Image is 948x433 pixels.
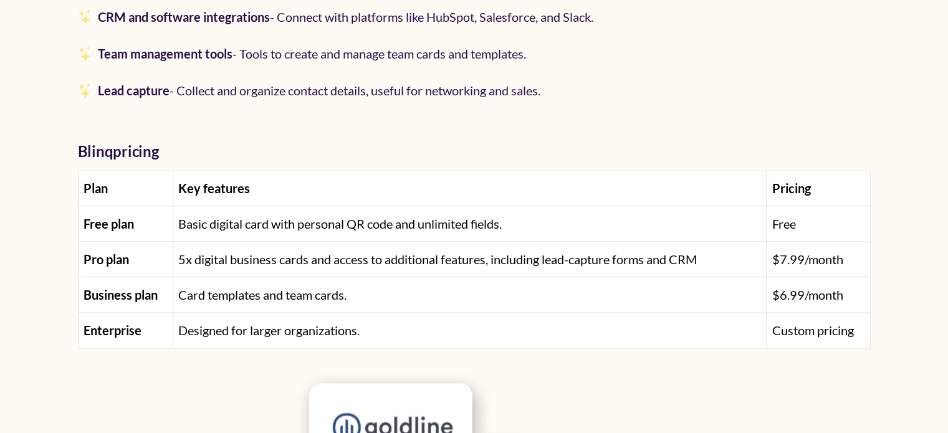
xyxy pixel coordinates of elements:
[93,46,526,61] span: -
[84,287,158,302] strong: Business plan
[772,323,853,338] span: Custom pricing
[178,216,502,231] span: Basic digital card with personal QR code and unlimited fields.
[239,46,526,61] span: Tools to create and manage team cards and templates.
[178,252,697,267] span: 5x digital business cards and access to additional features, including lead-capture forms and CRM
[98,46,232,61] strong: Team management tools
[178,323,360,338] span: Designed for larger organizations.
[767,170,870,206] th: Pricing
[277,9,593,24] span: Connect with platforms like HubSpot, Salesforce, and Slack.
[84,216,134,231] strong: Free plan
[93,9,593,24] span: -
[98,9,270,24] strong: CRM and software integrations
[98,83,170,98] strong: Lead capture
[772,252,843,267] span: $7.99/month
[173,170,767,206] th: Key features
[93,83,540,98] span: -
[772,287,843,302] span: $6.99/month
[178,287,347,302] span: Card templates and team cards.
[78,170,173,206] th: Plan
[772,216,795,231] span: Free
[176,83,540,98] span: Collect and organize contact details, useful for networking and sales.
[84,252,129,267] strong: Pro plan
[78,143,871,160] h3: Blinq pricing
[84,323,141,338] strong: Enterprise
